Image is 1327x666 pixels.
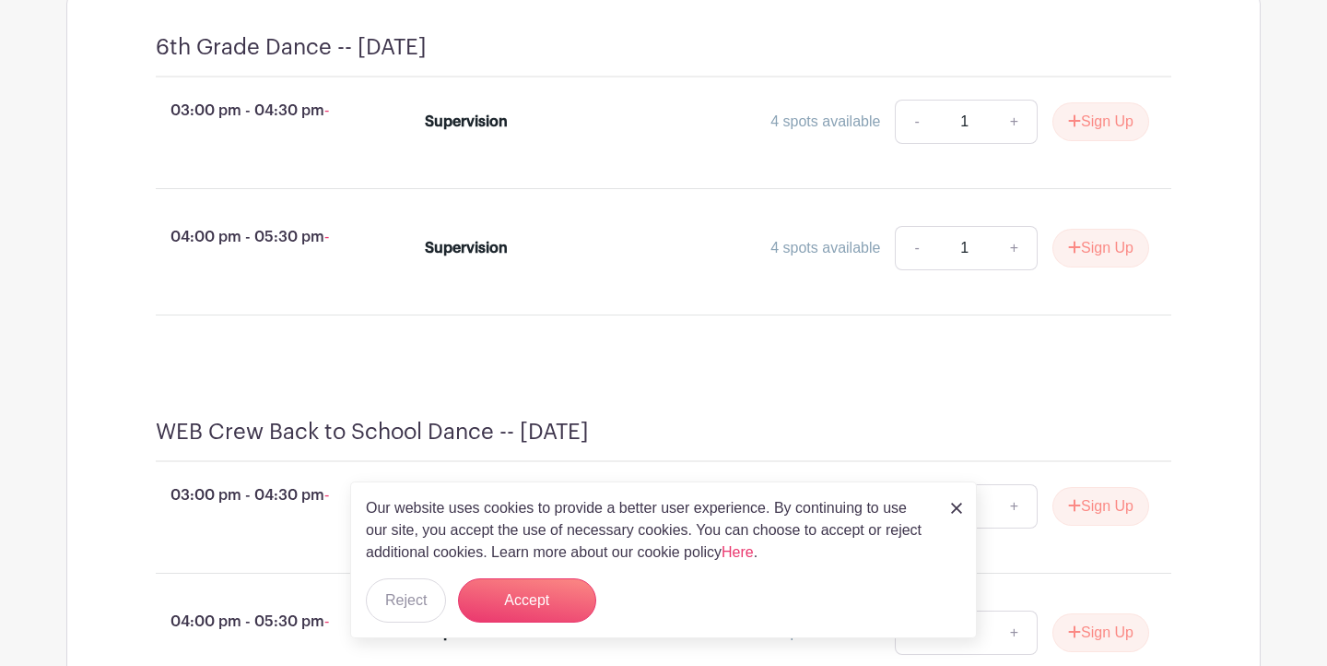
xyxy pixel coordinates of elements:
img: close_button-5f87c8562297e5c2d7936805f587ecaba9071eb48480494691a3f1689db116b3.svg [951,503,962,514]
button: Sign Up [1052,613,1149,652]
h4: WEB Crew Back to School Dance -- [DATE] [156,419,589,446]
a: Here [722,544,754,560]
a: + [992,611,1038,655]
span: - [324,229,329,244]
p: 03:00 pm - 04:30 pm [126,92,395,129]
a: - [895,100,937,144]
a: + [992,100,1038,144]
button: Sign Up [1052,487,1149,526]
a: + [992,484,1038,529]
span: - [324,613,329,629]
button: Accept [458,578,596,623]
button: Reject [366,578,446,623]
button: Sign Up [1052,229,1149,268]
div: 4 spots available [770,237,880,259]
a: - [895,226,937,270]
p: Our website uses cookies to provide a better user experience. By continuing to use our site, you ... [366,497,932,564]
button: Sign Up [1052,102,1149,141]
div: 4 spots available [770,111,880,133]
h4: 6th Grade Dance -- [DATE] [156,34,427,61]
p: 03:00 pm - 04:30 pm [126,477,395,514]
p: 04:00 pm - 05:30 pm [126,603,395,640]
a: + [992,226,1038,270]
p: 04:00 pm - 05:30 pm [126,219,395,256]
span: - [324,487,329,503]
div: Supervision [425,237,508,259]
span: - [324,102,329,118]
div: Supervision [425,111,508,133]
